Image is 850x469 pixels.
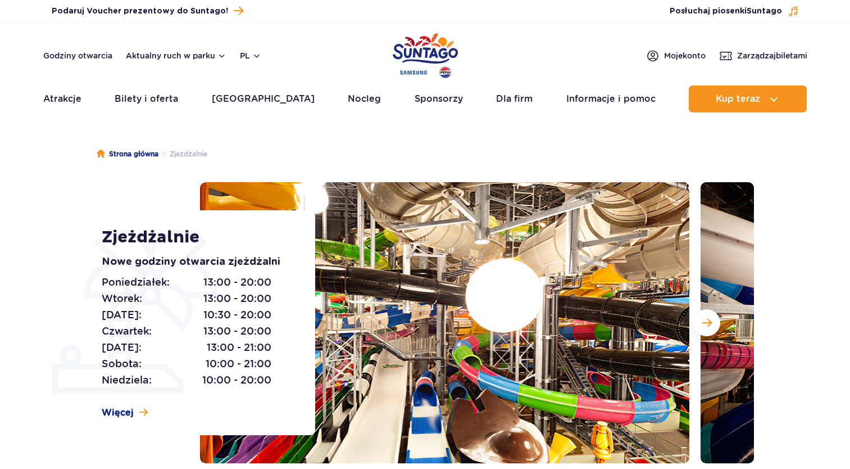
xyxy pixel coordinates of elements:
[52,6,228,17] span: Podaruj Voucher prezentowy do Suntago!
[737,50,807,61] span: Zarządzaj biletami
[43,50,112,61] a: Godziny otwarcia
[719,49,807,62] a: Zarządzajbiletami
[202,372,271,388] span: 10:00 - 20:00
[203,274,271,290] span: 13:00 - 20:00
[158,148,207,160] li: Zjeżdżalnie
[102,291,142,306] span: Wtorek:
[348,85,381,112] a: Nocleg
[52,3,243,19] a: Podaruj Voucher prezentowy do Suntago!
[496,85,533,112] a: Dla firm
[115,85,178,112] a: Bilety i oferta
[689,85,807,112] button: Kup teraz
[102,372,152,388] span: Niedziela:
[664,50,706,61] span: Moje konto
[415,85,463,112] a: Sponsorzy
[102,407,134,419] span: Więcej
[203,307,271,323] span: 10:30 - 20:00
[102,254,290,270] p: Nowe godziny otwarcia zjeżdżalni
[670,6,782,17] span: Posłuchaj piosenki
[693,309,720,336] button: Następny slajd
[126,51,226,60] button: Aktualny ruch w parku
[566,85,656,112] a: Informacje i pomoc
[747,7,782,15] span: Suntago
[393,28,458,80] a: Park of Poland
[212,85,315,112] a: [GEOGRAPHIC_DATA]
[203,323,271,339] span: 13:00 - 20:00
[102,274,170,290] span: Poniedziałek:
[102,323,152,339] span: Czwartek:
[206,356,271,372] span: 10:00 - 21:00
[716,94,760,104] span: Kup teraz
[102,356,142,372] span: Sobota:
[102,307,142,323] span: [DATE]:
[240,50,261,61] button: pl
[97,148,158,160] a: Strona główna
[646,49,706,62] a: Mojekonto
[102,407,148,419] a: Więcej
[43,85,81,112] a: Atrakcje
[102,227,290,247] h1: Zjeżdżalnie
[670,6,799,17] button: Posłuchaj piosenkiSuntago
[207,340,271,355] span: 13:00 - 21:00
[102,340,142,355] span: [DATE]:
[203,291,271,306] span: 13:00 - 20:00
